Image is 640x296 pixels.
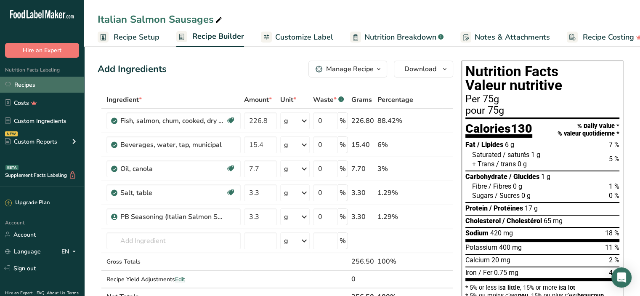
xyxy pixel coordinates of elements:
[5,244,41,259] a: Language
[261,28,333,47] a: Customize Label
[489,182,511,190] span: / Fibres
[280,95,296,105] span: Unit
[192,31,244,42] span: Recipe Builder
[472,160,494,168] span: + Trans
[490,229,513,237] span: 420 mg
[460,28,550,47] a: Notes & Attachments
[609,192,619,200] span: 0 %
[284,188,288,198] div: g
[47,290,67,296] a: About Us .
[284,164,288,174] div: g
[477,141,503,149] span: / Lipides
[377,188,413,198] div: 1.29%
[120,140,226,150] div: Beverages, water, tap, municipal
[491,256,510,264] span: 20 mg
[351,95,372,105] span: Grams
[465,269,477,277] span: Iron
[518,160,527,168] span: 0 g
[465,204,488,212] span: Protein
[465,243,497,251] span: Potassium
[351,256,374,267] div: 256.50
[106,95,142,105] span: Ingredient
[275,32,333,43] span: Customize Label
[351,140,374,150] div: 15.40
[583,32,634,43] span: Recipe Costing
[284,236,288,246] div: g
[509,173,539,181] span: / Glucides
[489,204,523,212] span: / Protéines
[377,164,413,174] div: 3%
[308,61,387,77] button: Manage Recipe
[284,212,288,222] div: g
[505,141,514,149] span: 6 g
[377,140,413,150] div: 6%
[609,155,619,163] span: 5 %
[502,217,542,225] span: / Cholestérol
[525,204,538,212] span: 17 g
[558,123,619,137] div: % Daily Value * % valeur quotidienne *
[106,232,241,249] input: Add Ingredient
[284,116,288,126] div: g
[513,182,522,190] span: 0 g
[502,284,520,291] span: a little
[511,121,532,136] span: 130
[350,28,443,47] a: Nutrition Breakdown
[503,151,529,159] span: / saturés
[609,269,619,277] span: 4 %
[465,141,475,149] span: Fat
[377,95,413,105] span: Percentage
[114,32,159,43] span: Recipe Setup
[98,62,167,76] div: Add Ingredients
[499,243,522,251] span: 400 mg
[465,106,619,116] div: pour 75g
[120,212,226,222] div: PB Seasoning (Italian Salmon Sausages)
[351,212,374,222] div: 3.30
[326,64,374,74] div: Manage Recipe
[472,192,493,200] span: Sugars
[61,246,79,256] div: EN
[106,275,241,284] div: Recipe Yield Adjustments
[609,256,619,264] span: 2 %
[98,28,159,47] a: Recipe Setup
[494,269,518,277] span: 0.75 mg
[377,212,413,222] div: 1.29%
[609,182,619,190] span: 1 %
[120,188,226,198] div: Salt, table
[106,257,241,266] div: Gross Totals
[563,284,575,291] span: a lot
[351,164,374,174] div: 7.70
[465,123,532,138] div: Calories
[465,256,490,264] span: Calcium
[377,256,413,267] div: 100%
[531,151,540,159] span: 1 g
[611,267,632,288] div: Open Intercom Messenger
[98,12,224,27] div: Italian Salmon Sausages
[5,131,18,136] div: NEW
[605,243,619,251] span: 11 %
[521,192,531,200] span: 0 g
[176,27,244,47] a: Recipe Builder
[541,173,550,181] span: 1 g
[394,61,453,77] button: Download
[495,192,520,200] span: / Sucres
[284,140,288,150] div: g
[37,290,47,296] a: FAQ .
[465,94,619,104] div: Per 75g
[496,160,516,168] span: / trans
[465,229,489,237] span: Sodium
[5,43,79,58] button: Hire an Expert
[351,116,374,126] div: 226.80
[475,32,550,43] span: Notes & Attachments
[404,64,436,74] span: Download
[120,116,226,126] div: Fish, salmon, chum, cooked, dry heat
[605,229,619,237] span: 18 %
[472,182,487,190] span: Fibre
[120,164,226,174] div: Oil, canola
[478,269,492,277] span: / Fer
[465,217,501,225] span: Cholesterol
[465,64,619,93] h1: Nutrition Facts Valeur nutritive
[364,32,436,43] span: Nutrition Breakdown
[175,275,185,283] span: Edit
[472,151,501,159] span: Saturated
[351,188,374,198] div: 3.30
